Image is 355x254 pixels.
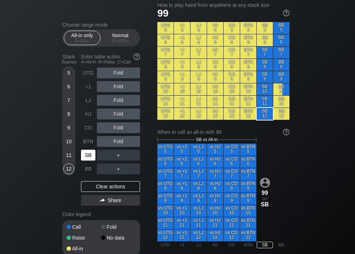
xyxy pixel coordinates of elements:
div: CO 10 [224,83,240,95]
div: vs HJ 12 [207,229,223,241]
div: vs LJ 11 [190,217,207,229]
span: SB vs All-in [196,137,218,142]
div: BB 6 [273,34,289,46]
div: Fold [101,224,136,229]
div: Fold [97,95,140,106]
div: vs UTG 11 [157,217,174,229]
div: +1 [174,242,190,248]
div: vs +1 12 [174,229,190,241]
div: +1 11 [174,96,190,108]
div: HJ 6 [207,34,223,46]
div: vs HJ 7 [207,168,223,180]
div: vs LJ 10 [190,205,207,217]
div: CO 6 [224,34,240,46]
div: HJ 5 [207,22,223,34]
div: vs LJ 9 [190,193,207,205]
div: LJ 6 [190,34,207,46]
div: BTN 12 [240,108,256,120]
div: CO 7 [224,47,240,58]
div: CO 5 [224,22,240,34]
div: 9 [63,122,74,133]
div: CO [224,242,240,248]
div: HJ 9 [207,71,223,83]
div: BTN 5 [240,22,256,34]
div: Raise [67,235,101,240]
span: bb [85,38,89,43]
div: BB [273,242,289,248]
div: vs LJ 8 [190,180,207,192]
div: 6 [63,81,74,92]
div: HJ 8 [207,59,223,71]
div: SB 10 [257,83,273,95]
div: Tourney [59,60,78,65]
div: ＋ [97,150,140,161]
div: A=All-in R=Raise C=Call [81,60,140,65]
div: BB 8 [273,59,289,71]
div: vs +1 7 [174,168,190,180]
img: help.32db89a4.svg [282,128,290,136]
div: vs CO 7 [224,168,240,180]
div: LJ 9 [190,71,207,83]
div: +1 7 [174,47,190,58]
div: 7 [63,95,74,106]
div: HJ [207,242,223,248]
div: UTG 11 [157,96,174,108]
div: SB 5 [257,22,273,34]
div: HJ 7 [207,47,223,58]
div: vs HJ 9 [207,193,223,205]
div: vs BTN 12 [240,229,256,241]
div: When to call an all-in with 99 [157,129,289,135]
div: +1 5 [174,22,190,34]
div: vs CO 11 [224,217,240,229]
div: +1 10 [174,83,190,95]
div: BB 10 [273,83,289,95]
div: Fold [97,122,140,133]
div: UTG 6 [157,34,174,46]
div: 99 [257,189,273,196]
div: vs LJ 12 [190,229,207,241]
div: UTG 5 [157,22,174,34]
div: CO 12 [224,108,240,120]
div: All-in only [66,31,99,45]
div: vs UTG 7 [157,168,174,180]
div: Fold [97,67,140,78]
div: UTG 9 [157,71,174,83]
div: UTG 8 [157,59,174,71]
img: share.864f2f62.svg [100,198,105,202]
div: vs BTN 6 [240,156,256,168]
div: BTN 8 [240,59,256,71]
div: vs CO 8 [224,180,240,192]
div: UTG 7 [157,47,174,58]
div: vs HJ 6 [207,156,223,168]
div: vs HJ 11 [207,217,223,229]
div: CO [81,122,95,133]
div: 11 [63,150,74,161]
div: vs BTN 5 [240,144,256,156]
div: Call [67,224,101,229]
div: 8 [63,109,74,119]
div: LJ 5 [190,22,207,34]
div: vs UTG 5 [157,144,174,156]
div: BB 12 [273,108,289,120]
div: Fold [97,136,140,147]
div: HJ [81,109,95,119]
div: +1 12 [174,108,190,120]
div: vs UTG 8 [157,180,174,192]
div: Stack [59,51,78,67]
div: BTN 6 [240,34,256,46]
div: Enter table action [81,51,140,67]
div: Color legend [62,209,140,220]
div: SB 9 [257,71,273,83]
div: HJ 12 [207,108,223,120]
div: vs LJ 6 [190,156,207,168]
div: UTG [81,67,95,78]
div: LJ [190,242,207,248]
div: All-in [67,246,101,251]
div: SB [257,242,273,248]
div: Share [81,195,140,206]
div: CO 9 [224,71,240,83]
h2: How to play hand from anywhere at any stack size [157,2,289,8]
div: 12 [63,163,74,174]
div: +1 [81,81,95,92]
div: BTN 7 [240,47,256,58]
